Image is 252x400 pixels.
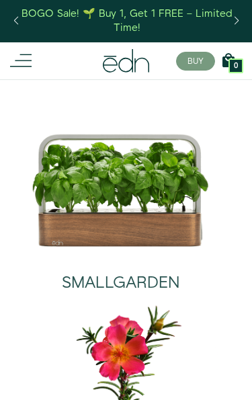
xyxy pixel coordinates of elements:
button: BUY [176,52,215,71]
a: SMALLGARDEN [32,247,210,303]
iframe: Opens a widget where you can find more information [206,360,239,393]
h2: SMALLGARDEN [62,274,179,292]
div: Next slide [227,6,245,36]
a: BOGO Sale! 🌱 Buy 1, Get 1 FREE – Limited Time! [20,3,234,39]
span: 0 [234,63,238,70]
div: Previous slide [7,6,25,36]
div: BOGO Sale! 🌱 Buy 1, Get 1 FREE – Limited Time! [20,7,234,36]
